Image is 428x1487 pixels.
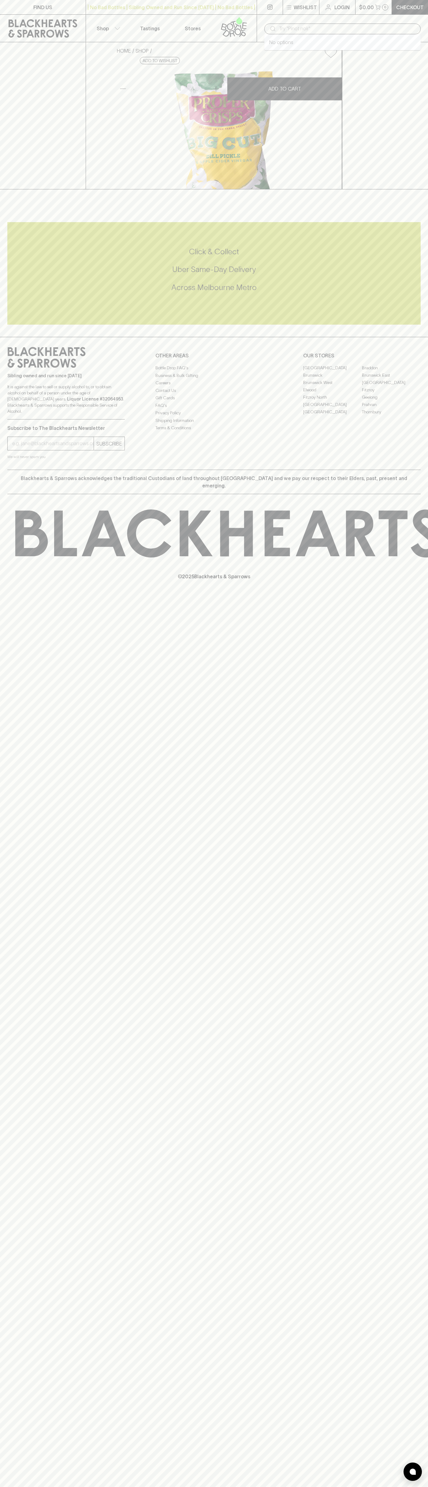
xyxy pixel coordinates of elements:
p: Checkout [396,4,424,11]
p: 0 [384,6,386,9]
p: FIND US [33,4,52,11]
button: Add to wishlist [140,57,180,64]
a: Privacy Policy [155,409,273,417]
p: We will never spam you [7,454,125,460]
a: Bottle Drop FAQ's [155,364,273,372]
p: OTHER AREAS [155,352,273,359]
a: Braddon [362,364,421,371]
p: Wishlist [294,4,317,11]
button: Add to wishlist [322,45,339,60]
a: Elwood [303,386,362,393]
a: Gift Cards [155,394,273,402]
a: [GEOGRAPHIC_DATA] [303,408,362,416]
a: SHOP [136,48,149,54]
a: Business & Bulk Gifting [155,372,273,379]
a: Prahran [362,401,421,408]
input: Try "Pinot noir" [279,24,416,34]
h5: Across Melbourne Metro [7,282,421,293]
a: Terms & Conditions [155,424,273,432]
input: e.g. jane@blackheartsandsparrows.com.au [12,439,94,449]
a: Contact Us [155,387,273,394]
button: Shop [86,15,129,42]
img: bubble-icon [410,1469,416,1475]
a: Careers [155,379,273,387]
a: Geelong [362,393,421,401]
a: FAQ's [155,402,273,409]
p: $0.00 [359,4,374,11]
a: Brunswick East [362,371,421,379]
p: Login [334,4,350,11]
a: [GEOGRAPHIC_DATA] [303,401,362,408]
div: Call to action block [7,222,421,325]
h5: Uber Same-Day Delivery [7,264,421,274]
p: Tastings [140,25,160,32]
a: Stores [171,15,214,42]
a: Tastings [128,15,171,42]
p: It is against the law to sell or supply alcohol to, or to obtain alcohol on behalf of a person un... [7,384,125,414]
div: No options [264,34,421,50]
p: OUR STORES [303,352,421,359]
p: Stores [185,25,201,32]
strong: Liquor License #32064953 [67,397,123,401]
a: Fitzroy [362,386,421,393]
h5: Click & Collect [7,247,421,257]
p: Blackhearts & Sparrows acknowledges the traditional Custodians of land throughout [GEOGRAPHIC_DAT... [12,475,416,489]
img: 34130.png [112,63,342,189]
p: Subscribe to The Blackhearts Newsletter [7,424,125,432]
a: Thornbury [362,408,421,416]
a: Shipping Information [155,417,273,424]
button: SUBSCRIBE [94,437,125,450]
a: [GEOGRAPHIC_DATA] [362,379,421,386]
p: Shop [97,25,109,32]
a: Brunswick West [303,379,362,386]
p: SUBSCRIBE [96,440,122,447]
p: Sibling owned and run since [DATE] [7,373,125,379]
p: ADD TO CART [268,85,301,92]
a: Brunswick [303,371,362,379]
a: HOME [117,48,131,54]
button: ADD TO CART [227,77,342,100]
a: Fitzroy North [303,393,362,401]
a: [GEOGRAPHIC_DATA] [303,364,362,371]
